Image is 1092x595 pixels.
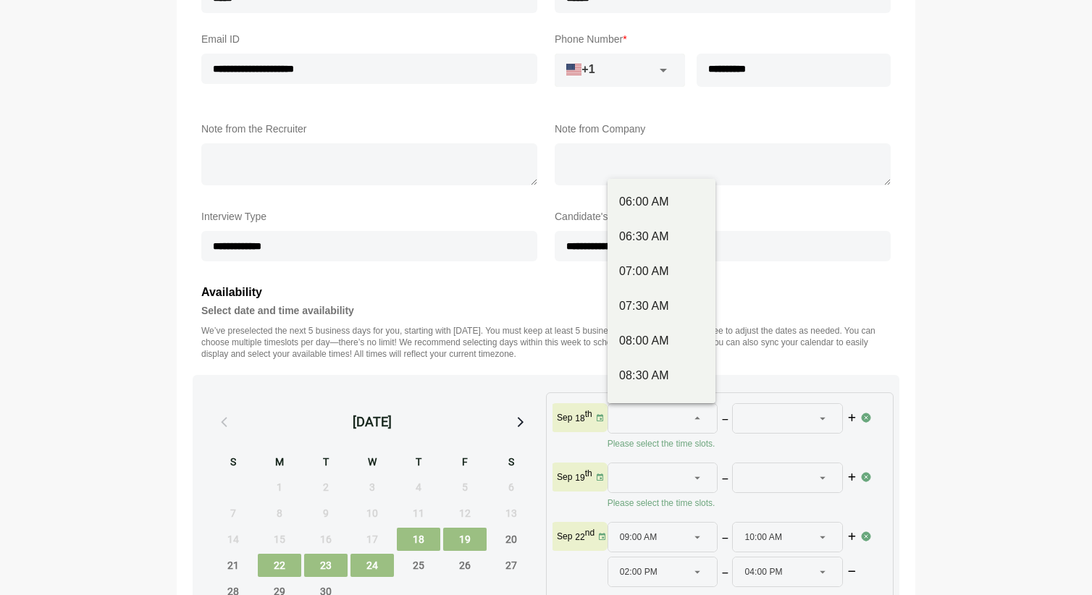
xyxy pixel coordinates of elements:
[211,554,255,577] span: Sunday, September 21, 2025
[557,531,572,542] p: Sep
[201,283,891,302] h3: Availability
[744,523,782,552] span: 10:00 AM
[490,502,533,525] span: Saturday, September 13, 2025
[619,263,704,280] div: 07:00 AM
[304,476,348,499] span: Tuesday, September 2, 2025
[211,528,255,551] span: Sunday, September 14, 2025
[575,473,584,483] strong: 19
[397,528,440,551] span: Thursday, September 18, 2025
[443,554,487,577] span: Friday, September 26, 2025
[350,554,394,577] span: Wednesday, September 24, 2025
[350,502,394,525] span: Wednesday, September 10, 2025
[201,30,537,48] label: Email ID
[490,454,533,473] div: S
[397,554,440,577] span: Thursday, September 25, 2025
[585,468,592,478] sup: th
[397,502,440,525] span: Thursday, September 11, 2025
[258,502,301,525] span: Monday, September 8, 2025
[744,557,782,586] span: 04:00 PM
[258,476,301,499] span: Monday, September 1, 2025
[397,476,440,499] span: Thursday, September 4, 2025
[350,454,394,473] div: W
[304,502,348,525] span: Tuesday, September 9, 2025
[619,402,704,419] div: 09:00 AM
[608,497,861,509] p: Please select the time slots.
[620,523,658,552] span: 09:00 AM
[397,454,440,473] div: T
[490,554,533,577] span: Saturday, September 27, 2025
[557,412,572,423] p: Sep
[258,554,301,577] span: Monday, September 22, 2025
[555,120,891,138] label: Note from Company
[575,532,584,542] strong: 22
[350,476,394,499] span: Wednesday, September 3, 2025
[353,412,392,432] div: [DATE]
[304,528,348,551] span: Tuesday, September 16, 2025
[201,208,537,225] label: Interview Type
[555,30,891,48] label: Phone Number
[201,325,891,360] p: We’ve preselected the next 5 business days for you, starting with [DATE]. You must keep at least ...
[575,413,584,423] strong: 18
[258,454,301,473] div: M
[619,367,704,384] div: 08:30 AM
[258,528,301,551] span: Monday, September 15, 2025
[443,454,487,473] div: F
[608,438,861,450] p: Please select the time slots.
[585,409,592,419] sup: th
[443,502,487,525] span: Friday, September 12, 2025
[490,476,533,499] span: Saturday, September 6, 2025
[555,208,891,225] label: Candidate's Timezone
[211,502,255,525] span: Sunday, September 7, 2025
[443,528,487,551] span: Friday, September 19, 2025
[211,454,255,473] div: S
[619,297,704,315] div: 07:30 AM
[490,528,533,551] span: Saturday, September 20, 2025
[619,193,704,211] div: 06:00 AM
[557,471,572,483] p: Sep
[619,332,704,350] div: 08:00 AM
[620,557,658,586] span: 02:00 PM
[304,454,348,473] div: T
[201,302,891,319] h4: Select date and time availability
[350,528,394,551] span: Wednesday, September 17, 2025
[304,554,348,577] span: Tuesday, September 23, 2025
[619,228,704,245] div: 06:30 AM
[201,120,537,138] label: Note from the Recruiter
[585,528,595,538] sup: nd
[443,476,487,499] span: Friday, September 5, 2025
